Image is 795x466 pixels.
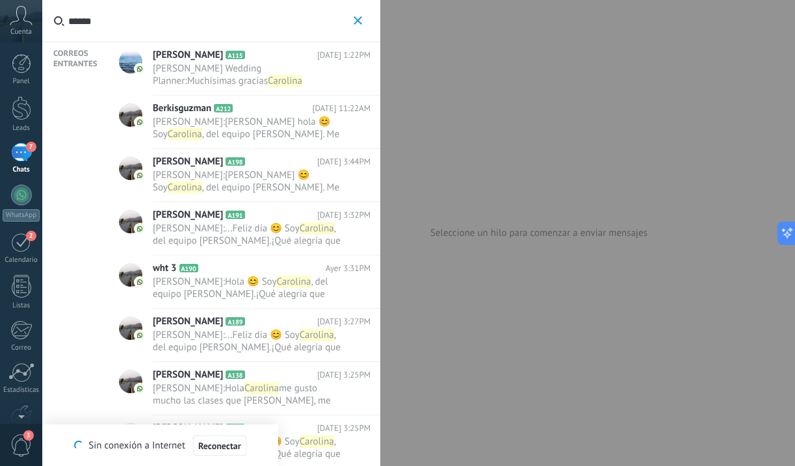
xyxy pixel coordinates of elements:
a: avatar[PERSON_NAME]A115[DATE] 1:22PM[PERSON_NAME] Wedding Planner:Muchísimas graciasCarolina [107,42,380,96]
span: Muchísimas gracias [187,75,268,87]
span: [DATE] 3:32PM [317,209,371,222]
img: com.amocrm.amocrmwa.svg [135,171,144,180]
span: Carolina [268,75,302,87]
span: ... [225,222,233,235]
img: com.amocrm.amocrmwa.svg [135,331,144,340]
span: [PERSON_NAME] 😊 Soy [153,169,309,194]
span: Carolina [244,382,279,395]
span: [PERSON_NAME] : [153,276,225,288]
img: com.amocrm.amocrmwa.svg [135,64,144,73]
img: com.amocrm.amocrmwa.svg [135,224,144,233]
span: , del equipo [PERSON_NAME]. Me alegra saber que disfrutaste las clases 🙌💜 En Domina tu Dinero viv... [153,128,339,252]
div: Correo [3,344,40,352]
span: [PERSON_NAME] [153,49,223,62]
div: Calendario [3,256,40,265]
span: A212 [214,104,233,112]
span: [PERSON_NAME] : [153,116,225,128]
span: 2 [26,231,36,241]
span: Hola 😊 Soy [225,276,276,288]
a: avatar[PERSON_NAME]A138[DATE] 3:25PM[PERSON_NAME]:HolaCaroliname gusto mucho las clases que [PERS... [107,362,380,415]
span: , del equipo [PERSON_NAME]. Me alegra que hayas disfrutado las clases 🙌💜 En el programa Domina tu... [153,181,344,292]
span: Carolina [300,435,334,448]
span: [DATE] 3:25PM [317,422,371,435]
span: [PERSON_NAME] : [153,222,225,235]
span: Hola [225,382,244,395]
div: Chats [3,166,40,174]
span: Feliz día 😊 Soy [233,329,300,341]
div: Sin conexión a Internet [74,435,246,456]
span: A115 [226,51,244,59]
span: A190 [179,264,198,272]
img: com.amocrm.amocrmwa.svg [135,384,144,393]
a: avatar[PERSON_NAME]A189[DATE] 3:27PM[PERSON_NAME]:...Feliz día 😊 SoyCarolina, del equipo [PERSON_... [107,309,380,362]
span: A189 [226,317,244,326]
span: A198 [226,157,244,166]
span: [PERSON_NAME] [153,209,223,222]
span: Carolina [168,181,202,194]
span: Feliz día 😊 Soy [233,222,300,235]
span: A138 [226,370,244,379]
span: Carolina [276,276,311,288]
span: [PERSON_NAME] hola 😊 Soy [153,116,330,140]
span: ... [225,329,233,341]
span: [DATE] 11:22AM [312,102,371,115]
span: [DATE] 3:44PM [317,155,371,168]
span: [DATE] 3:27PM [317,315,371,328]
div: Estadísticas [3,386,40,395]
span: 3 [23,430,34,441]
span: 7 [26,142,36,152]
a: avatarBerkisguzmanA212[DATE] 11:22AM[PERSON_NAME]:[PERSON_NAME] hola 😊 SoyCarolina, del equipo [P... [107,96,380,149]
span: [PERSON_NAME] [153,315,223,328]
button: Reconectar [193,435,246,456]
span: Ayer 3:31PM [326,262,371,275]
span: A191 [226,211,244,219]
span: [PERSON_NAME] [153,155,223,168]
span: [DATE] 1:22PM [317,49,371,62]
img: com.amocrm.amocrmwa.svg [135,118,144,127]
span: wht 3 [153,262,177,275]
span: [PERSON_NAME] Wedding Planner : [153,62,261,87]
a: avatar[PERSON_NAME]A191[DATE] 3:32PM[PERSON_NAME]:...Feliz día 😊 SoyCarolina, del equipo [PERSON_... [107,202,380,255]
span: Berkisguzman [153,102,211,115]
span: [PERSON_NAME] [153,422,223,435]
div: Panel [3,77,40,86]
a: avatar[PERSON_NAME]A198[DATE] 3:44PM[PERSON_NAME]:[PERSON_NAME] 😊 SoyCarolina, del equipo [PERSON... [107,149,380,202]
div: WhatsApp [3,209,40,222]
span: [PERSON_NAME] : [153,329,225,341]
span: [PERSON_NAME] : [153,382,225,395]
span: Carolina [300,329,334,341]
span: Carolina [300,222,334,235]
span: A188 [226,424,244,432]
div: Leads [3,124,40,133]
span: Reconectar [198,441,241,450]
span: [PERSON_NAME] [153,369,223,382]
span: Cuenta [10,28,32,36]
div: Listas [3,302,40,310]
a: avatarwht 3A190Ayer 3:31PM[PERSON_NAME]:Hola 😊 SoyCarolina, del equipo [PERSON_NAME].¡Qué alegría... [107,255,380,309]
span: Carolina [168,128,202,140]
span: [PERSON_NAME] : [153,169,225,181]
img: com.amocrm.amocrmwa.svg [135,278,144,287]
span: [DATE] 3:25PM [317,369,371,382]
